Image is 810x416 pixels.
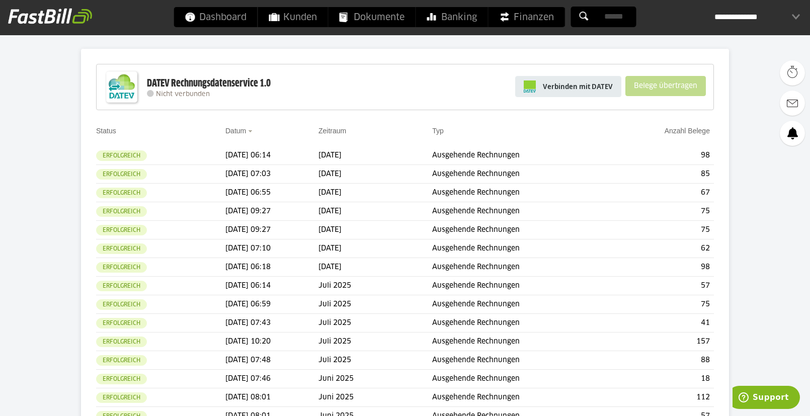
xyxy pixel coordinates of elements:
[612,388,714,407] td: 112
[612,258,714,277] td: 98
[225,332,318,351] td: [DATE] 10:20
[96,318,147,328] sl-badge: Erfolgreich
[665,127,710,135] a: Anzahl Belege
[318,146,432,165] td: [DATE]
[612,370,714,388] td: 18
[102,67,142,107] img: DATEV-Datenservice Logo
[500,7,554,27] span: Finanzen
[612,184,714,202] td: 67
[612,351,714,370] td: 88
[432,258,612,277] td: Ausgehende Rechnungen
[318,370,432,388] td: Juni 2025
[96,225,147,235] sl-badge: Erfolgreich
[318,351,432,370] td: Juli 2025
[318,202,432,221] td: [DATE]
[269,7,317,27] span: Kunden
[612,146,714,165] td: 98
[96,374,147,384] sl-badge: Erfolgreich
[318,165,432,184] td: [DATE]
[432,332,612,351] td: Ausgehende Rechnungen
[248,130,255,132] img: sort_desc.gif
[489,7,565,27] a: Finanzen
[225,370,318,388] td: [DATE] 07:46
[612,314,714,332] td: 41
[318,221,432,239] td: [DATE]
[258,7,328,27] a: Kunden
[225,202,318,221] td: [DATE] 09:27
[432,370,612,388] td: Ausgehende Rechnungen
[318,239,432,258] td: [DATE]
[147,77,271,90] div: DATEV Rechnungsdatenservice 1.0
[625,76,706,96] sl-button: Belege übertragen
[96,243,147,254] sl-badge: Erfolgreich
[174,7,258,27] a: Dashboard
[96,392,147,403] sl-badge: Erfolgreich
[225,388,318,407] td: [DATE] 08:01
[432,202,612,221] td: Ausgehende Rechnungen
[427,7,477,27] span: Banking
[318,184,432,202] td: [DATE]
[225,239,318,258] td: [DATE] 07:10
[225,314,318,332] td: [DATE] 07:43
[432,295,612,314] td: Ausgehende Rechnungen
[612,221,714,239] td: 75
[432,277,612,295] td: Ausgehende Rechnungen
[96,188,147,198] sl-badge: Erfolgreich
[432,239,612,258] td: Ausgehende Rechnungen
[432,127,444,135] a: Typ
[318,314,432,332] td: Juli 2025
[733,386,800,411] iframe: Öffnet ein Widget, in dem Sie weitere Informationen finden
[185,7,247,27] span: Dashboard
[524,80,536,93] img: pi-datev-logo-farbig-24.svg
[225,258,318,277] td: [DATE] 06:18
[543,81,613,92] span: Verbinden mit DATEV
[432,184,612,202] td: Ausgehende Rechnungen
[225,165,318,184] td: [DATE] 07:03
[96,262,147,273] sl-badge: Erfolgreich
[432,146,612,165] td: Ausgehende Rechnungen
[96,206,147,217] sl-badge: Erfolgreich
[612,239,714,258] td: 62
[225,351,318,370] td: [DATE] 07:48
[612,202,714,221] td: 75
[96,169,147,180] sl-badge: Erfolgreich
[432,314,612,332] td: Ausgehende Rechnungen
[612,295,714,314] td: 75
[96,299,147,310] sl-badge: Erfolgreich
[318,388,432,407] td: Juni 2025
[225,184,318,202] td: [DATE] 06:55
[318,258,432,277] td: [DATE]
[340,7,404,27] span: Dokumente
[612,332,714,351] td: 157
[318,277,432,295] td: Juli 2025
[432,388,612,407] td: Ausgehende Rechnungen
[225,127,246,135] a: Datum
[432,165,612,184] td: Ausgehende Rechnungen
[225,295,318,314] td: [DATE] 06:59
[96,127,116,135] a: Status
[96,150,147,161] sl-badge: Erfolgreich
[96,355,147,366] sl-badge: Erfolgreich
[225,146,318,165] td: [DATE] 06:14
[318,127,346,135] a: Zeitraum
[318,295,432,314] td: Juli 2025
[96,337,147,347] sl-badge: Erfolgreich
[156,91,210,98] span: Nicht verbunden
[432,221,612,239] td: Ausgehende Rechnungen
[8,8,92,24] img: fastbill_logo_white.png
[432,351,612,370] td: Ausgehende Rechnungen
[225,221,318,239] td: [DATE] 09:27
[612,165,714,184] td: 85
[612,277,714,295] td: 57
[329,7,416,27] a: Dokumente
[515,76,621,97] a: Verbinden mit DATEV
[416,7,488,27] a: Banking
[318,332,432,351] td: Juli 2025
[225,277,318,295] td: [DATE] 06:14
[96,281,147,291] sl-badge: Erfolgreich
